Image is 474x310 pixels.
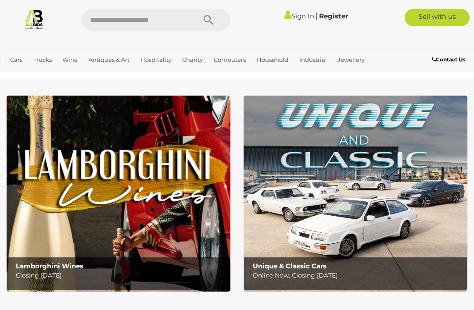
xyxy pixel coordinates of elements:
a: Sports [34,67,59,82]
a: Charity [179,53,206,67]
a: Contact Us [432,55,467,64]
a: Trucks [30,53,55,67]
img: Lamborghini Wines [7,96,230,292]
b: Unique & Classic Cars [253,262,327,270]
a: Computers [210,53,249,67]
a: Hospitality [137,53,175,67]
a: Lamborghini Wines Lamborghini Wines Closing [DATE] [7,96,230,292]
p: Online Now, Closing [DATE] [253,270,463,281]
a: Unique & Classic Cars Unique & Classic Cars Online Now, Closing [DATE] [244,96,467,292]
a: Wine [59,53,81,67]
button: Search [187,9,230,31]
a: Antiques & Art [85,53,133,67]
img: Allbids.com.au [24,9,44,29]
a: Cars [7,53,26,67]
a: Household [253,53,292,67]
a: Sign In [284,12,314,20]
a: Sell with us [405,9,470,26]
p: Closing [DATE] [16,270,226,281]
a: Office [7,67,30,82]
a: [GEOGRAPHIC_DATA] [63,67,132,82]
b: Contact Us [432,56,465,63]
span: | [316,11,318,21]
a: Industrial [296,53,330,67]
a: Jewellery [334,53,368,67]
b: Lamborghini Wines [16,262,83,270]
a: Register [319,12,348,20]
img: Unique & Classic Cars [244,96,467,292]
